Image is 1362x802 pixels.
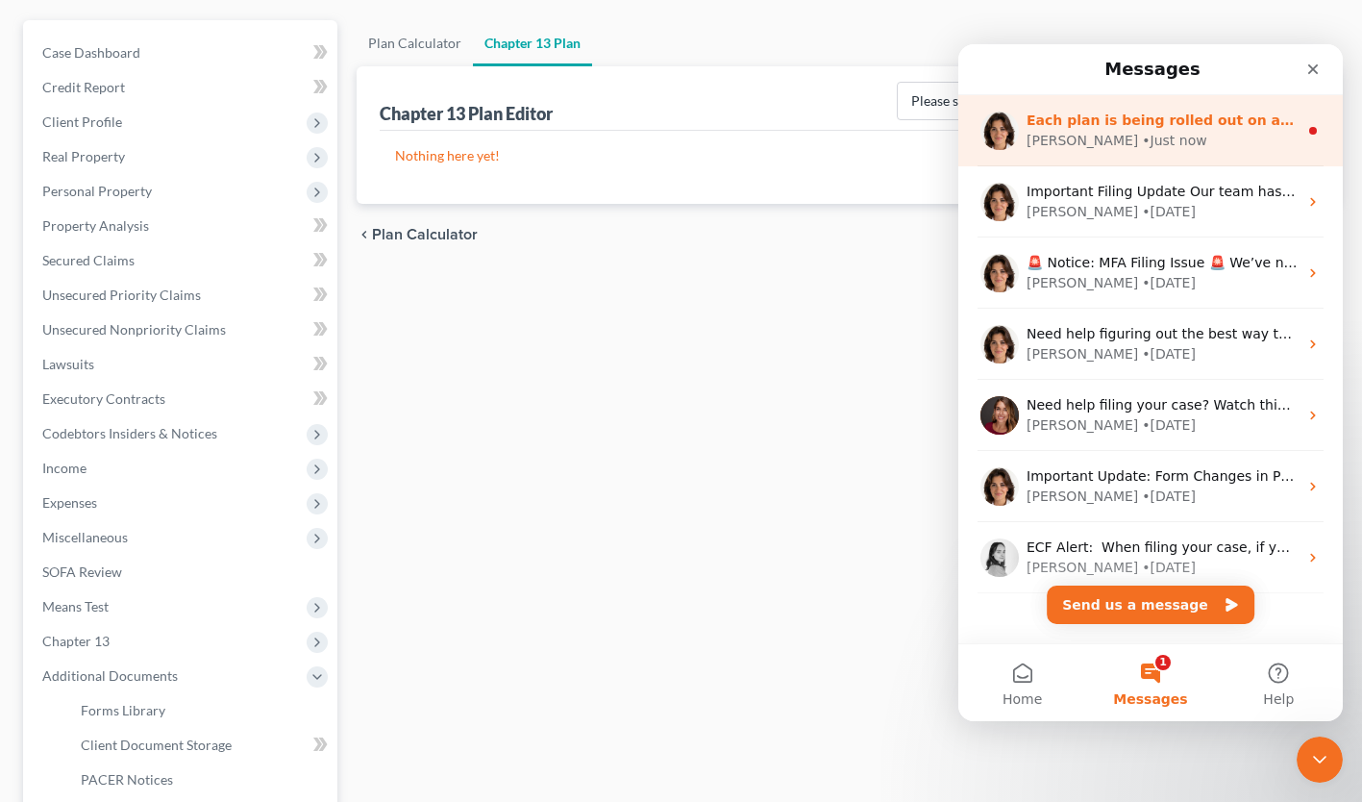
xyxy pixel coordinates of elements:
[42,217,149,234] span: Property Analysis
[184,158,237,178] div: • [DATE]
[128,600,256,677] button: Messages
[42,598,109,614] span: Means Test
[184,87,248,107] div: • Just now
[473,20,592,66] a: Chapter 13 Plan
[42,633,110,649] span: Chapter 13
[42,113,122,130] span: Client Profile
[68,158,180,178] div: [PERSON_NAME]
[42,252,135,268] span: Secured Claims
[68,514,180,534] div: [PERSON_NAME]
[184,229,237,249] div: • [DATE]
[42,529,128,545] span: Miscellaneous
[42,148,125,164] span: Real Property
[357,20,473,66] a: Plan Calculator
[380,102,553,125] div: Chapter 13 Plan Editor
[27,382,337,416] a: Executory Contracts
[81,702,165,718] span: Forms Library
[22,138,61,177] img: Profile image for Emma
[42,321,226,338] span: Unsecured Nonpriority Claims
[22,494,61,533] img: Profile image for Lindsey
[372,227,478,242] span: Plan Calculator
[27,347,337,382] a: Lawsuits
[27,313,337,347] a: Unsecured Nonpriority Claims
[395,146,1300,165] p: Nothing here yet!
[68,87,180,107] div: [PERSON_NAME]
[184,300,237,320] div: • [DATE]
[65,728,337,763] a: Client Document Storage
[81,771,173,788] span: PACER Notices
[357,227,478,242] button: chevron_left Plan Calculator
[184,442,237,463] div: • [DATE]
[42,564,122,580] span: SOFA Review
[68,229,180,249] div: [PERSON_NAME]
[27,36,337,70] a: Case Dashboard
[81,737,232,753] span: Client Document Storage
[22,423,61,462] img: Profile image for Emma
[42,183,152,199] span: Personal Property
[42,79,125,95] span: Credit Report
[27,209,337,243] a: Property Analysis
[22,210,61,248] img: Profile image for Emma
[1297,737,1343,783] iframe: Intercom live chat
[42,44,140,61] span: Case Dashboard
[958,44,1343,721] iframe: Intercom live chat
[27,243,337,278] a: Secured Claims
[44,648,84,662] span: Home
[68,300,180,320] div: [PERSON_NAME]
[88,541,296,580] button: Send us a message
[257,600,384,677] button: Help
[27,278,337,313] a: Unsecured Priority Claims
[305,648,335,662] span: Help
[22,352,61,390] img: Profile image for Katie
[357,227,372,242] i: chevron_left
[65,763,337,797] a: PACER Notices
[27,555,337,589] a: SOFA Review
[65,693,337,728] a: Forms Library
[42,460,87,476] span: Income
[184,371,237,391] div: • [DATE]
[42,667,178,684] span: Additional Documents
[42,425,217,441] span: Codebtors Insiders & Notices
[184,514,237,534] div: • [DATE]
[42,494,97,511] span: Expenses
[42,356,94,372] span: Lawsuits
[155,648,229,662] span: Messages
[68,442,180,463] div: [PERSON_NAME]
[42,287,201,303] span: Unsecured Priority Claims
[42,390,165,407] span: Executory Contracts
[68,371,180,391] div: [PERSON_NAME]
[22,281,61,319] img: Profile image for Emma
[27,70,337,105] a: Credit Report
